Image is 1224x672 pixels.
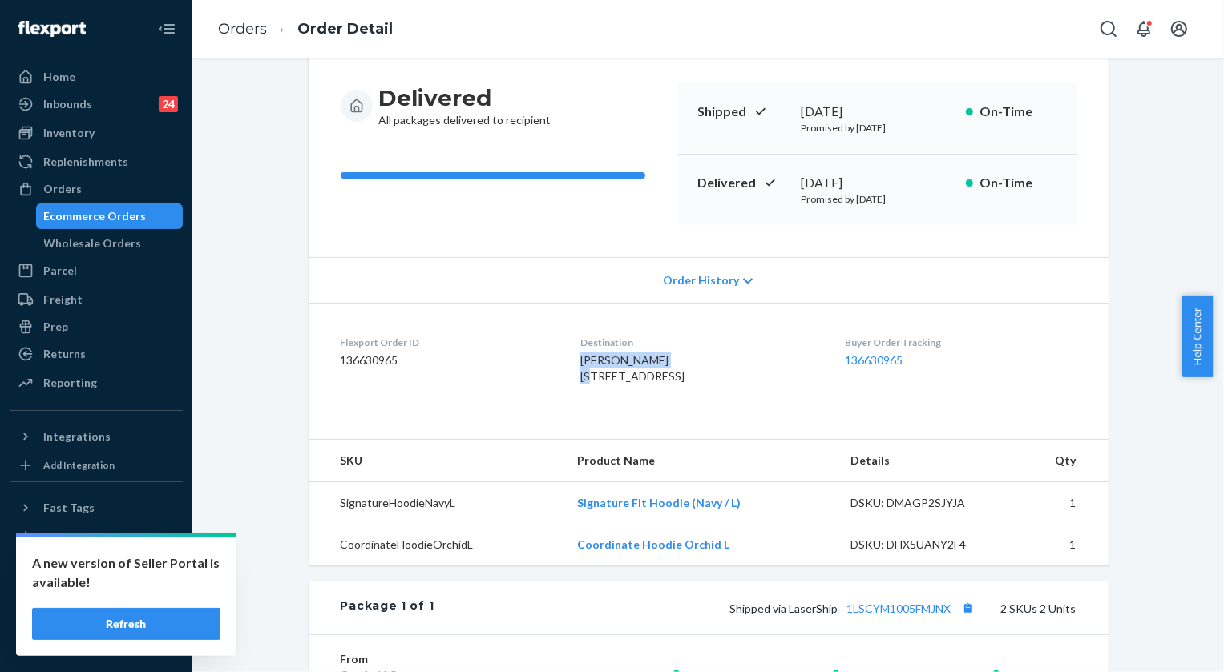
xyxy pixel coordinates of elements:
[18,21,86,37] img: Flexport logo
[10,341,183,367] a: Returns
[10,580,183,606] a: Talk to Support
[845,336,1076,349] dt: Buyer Order Tracking
[32,608,220,640] button: Refresh
[10,527,183,546] a: Add Fast Tag
[43,429,111,445] div: Integrations
[379,83,551,112] h3: Delivered
[1163,13,1195,45] button: Open account menu
[1182,296,1213,377] button: Help Center
[309,440,565,482] th: SKU
[10,258,183,284] a: Parcel
[1093,13,1125,45] button: Open Search Box
[578,537,730,551] a: Coordinate Hoodie Orchid L
[850,537,1001,553] div: DSKU: DHX5UANY2F4
[1128,13,1160,45] button: Open notifications
[151,13,183,45] button: Close Navigation
[10,314,183,340] a: Prep
[10,495,183,521] button: Fast Tags
[44,208,147,224] div: Ecommerce Orders
[309,524,565,565] td: CoordinateHoodieOrchidL
[44,235,142,251] div: Wholesale Orders
[10,456,183,475] a: Add Integration
[10,176,183,202] a: Orders
[10,607,183,633] a: Help Center
[980,174,1057,192] p: On-Time
[218,20,267,38] a: Orders
[1013,440,1108,482] th: Qty
[730,602,979,615] span: Shipped via LaserShip
[10,553,183,578] a: Settings
[838,440,1014,482] th: Details
[697,174,789,192] p: Delivered
[1013,524,1108,565] td: 1
[580,353,685,383] span: [PERSON_NAME] [STREET_ADDRESS]
[32,553,220,592] p: A new version of Seller Portal is available!
[43,96,92,112] div: Inbounds
[845,353,903,367] a: 136630965
[43,529,101,543] div: Add Fast Tag
[850,495,1001,511] div: DSKU: DMAGP2SJYJA
[205,6,406,53] ol: breadcrumbs
[802,192,953,206] p: Promised by [DATE]
[578,496,741,509] a: Signature Fit Hoodie (Navy / L)
[580,336,819,349] dt: Destination
[663,272,739,288] span: Order History
[958,598,979,618] button: Copy tracking number
[10,120,183,146] a: Inventory
[341,336,555,349] dt: Flexport Order ID
[10,287,183,312] a: Freight
[341,598,434,618] div: Package 1 of 1
[802,103,953,121] div: [DATE]
[10,64,183,90] a: Home
[309,482,565,525] td: SignatureHoodieNavyL
[10,149,183,175] a: Replenishments
[10,91,183,117] a: Inbounds24
[43,263,77,279] div: Parcel
[341,651,532,667] dt: From
[43,292,83,308] div: Freight
[43,500,95,516] div: Fast Tags
[159,96,178,112] div: 24
[980,103,1057,121] p: On-Time
[10,424,183,449] button: Integrations
[697,103,789,121] p: Shipped
[43,319,68,335] div: Prep
[802,121,953,135] p: Promised by [DATE]
[565,440,838,482] th: Product Name
[43,154,128,170] div: Replenishments
[36,231,184,256] a: Wholesale Orders
[43,346,86,362] div: Returns
[379,83,551,128] div: All packages delivered to recipient
[10,370,183,396] a: Reporting
[341,352,555,368] dd: 136630965
[36,203,184,229] a: Ecommerce Orders
[10,634,183,660] button: Give Feedback
[847,602,951,615] a: 1LSCYM1005FMJNX
[43,375,97,391] div: Reporting
[43,69,75,85] div: Home
[802,174,953,192] div: [DATE]
[434,598,1076,618] div: 2 SKUs 2 Units
[43,458,115,472] div: Add Integration
[297,20,393,38] a: Order Detail
[1013,482,1108,525] td: 1
[43,125,95,141] div: Inventory
[43,181,82,197] div: Orders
